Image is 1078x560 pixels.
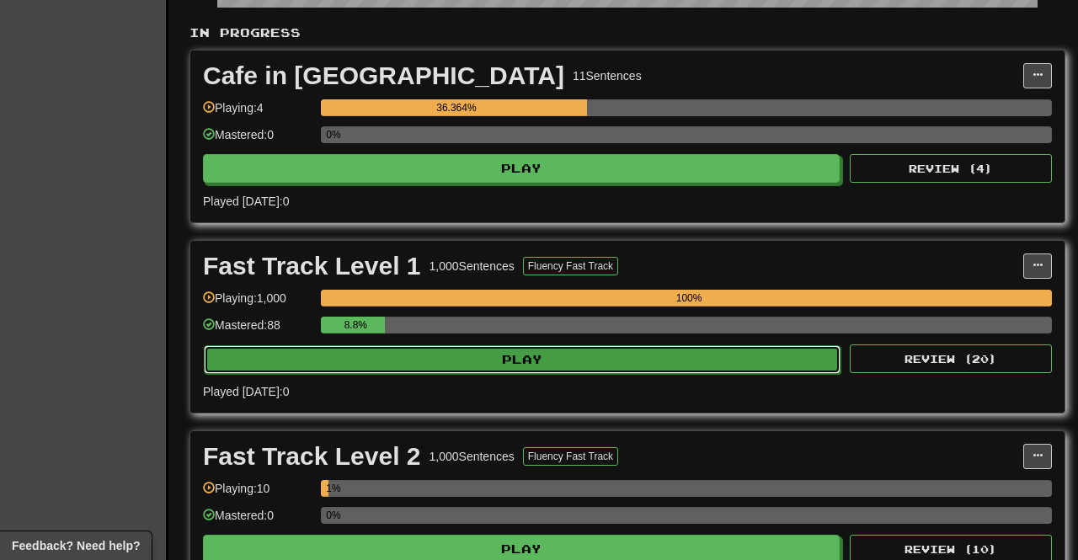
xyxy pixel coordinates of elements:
[326,480,328,497] div: 1%
[203,385,289,398] span: Played [DATE]: 0
[203,195,289,208] span: Played [DATE]: 0
[430,448,515,465] div: 1,000 Sentences
[523,447,618,466] button: Fluency Fast Track
[189,24,1065,41] p: In Progress
[203,253,421,279] div: Fast Track Level 1
[850,344,1052,373] button: Review (20)
[523,257,618,275] button: Fluency Fast Track
[203,480,312,508] div: Playing: 10
[203,317,312,344] div: Mastered: 88
[203,507,312,535] div: Mastered: 0
[203,99,312,127] div: Playing: 4
[12,537,140,554] span: Open feedback widget
[326,290,1052,307] div: 100%
[203,290,312,317] div: Playing: 1,000
[573,67,642,84] div: 11 Sentences
[203,126,312,154] div: Mastered: 0
[203,444,421,469] div: Fast Track Level 2
[203,63,564,88] div: Cafe in [GEOGRAPHIC_DATA]
[326,99,586,116] div: 36.364%
[203,154,840,183] button: Play
[326,317,385,333] div: 8.8%
[430,258,515,275] div: 1,000 Sentences
[204,345,841,374] button: Play
[850,154,1052,183] button: Review (4)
